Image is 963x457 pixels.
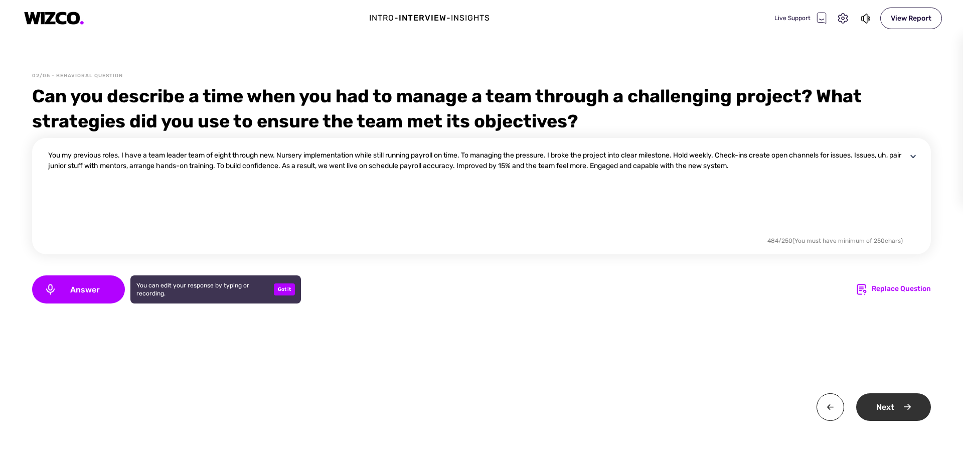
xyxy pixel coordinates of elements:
[907,150,919,163] img: disclosure
[767,236,903,245] div: 484 / 250 (You must have minimum of 250 chars)
[32,84,931,134] div: Can you describe a time when you had to manage a team through a challenging project? What strateg...
[136,281,265,297] div: You can edit your response by typing or recording.
[451,12,490,24] div: Insights
[274,283,295,295] div: Got it
[394,12,399,24] div: -
[872,283,931,295] div: Replace Question
[880,8,942,29] div: View Report
[32,72,123,80] div: 02/05 - Behavioral Question
[369,12,394,24] div: Intro
[399,12,446,24] div: Interview
[774,12,827,24] div: Live Support
[57,285,113,294] span: Answer
[48,150,907,234] textarea: You my previous roles. I have a team leader team of eight through new. Nursery implementation whi...
[24,12,84,25] img: logo
[446,12,451,24] div: -
[856,393,931,421] div: Next
[817,393,844,421] img: twa0v+wMBzw8O7hXOoXfZwY4Rs7V4QQI7OXhSEnh6TzU1B8CMcie5QIvElVkpoMP8DJr7EI0p8Ns6ryRf5n4wFbqwEIwXmb+H...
